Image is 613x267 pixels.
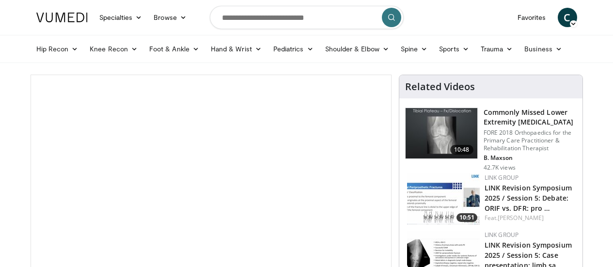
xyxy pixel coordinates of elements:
a: Business [519,39,568,59]
a: Knee Recon [84,39,143,59]
input: Search topics, interventions [210,6,404,29]
a: Pediatrics [267,39,319,59]
a: Spine [395,39,433,59]
a: 10:51 [407,173,480,224]
span: 10:51 [456,213,477,222]
h4: Related Videos [405,81,475,93]
img: 396c6a47-3b7d-4d3c-a899-9817386b0f12.150x105_q85_crop-smart_upscale.jpg [407,173,480,224]
a: C [558,8,577,27]
a: Favorites [512,8,552,27]
h3: Commonly Missed Lower Extremity [MEDICAL_DATA] [484,108,577,127]
a: Shoulder & Elbow [319,39,395,59]
a: LINK Group [485,173,519,182]
a: LINK Group [485,231,519,239]
span: 10:48 [450,145,473,155]
a: Foot & Ankle [143,39,205,59]
a: [PERSON_NAME] [498,214,544,222]
a: Specialties [94,8,148,27]
p: 42.7K views [484,164,516,172]
p: FORE 2018 Orthopaedics for the Primary Care Practitioner & Rehabilitation Therapist [484,129,577,152]
a: Sports [433,39,475,59]
a: LINK Revision Symposium 2025 / Session 5: Debate: ORIF vs. DFR: pro … [485,183,572,213]
div: Feat. [485,214,575,222]
a: Browse [148,8,192,27]
img: 4aa379b6-386c-4fb5-93ee-de5617843a87.150x105_q85_crop-smart_upscale.jpg [406,108,477,158]
p: B. Maxson [484,154,577,162]
img: VuMedi Logo [36,13,88,22]
a: Hip Recon [31,39,84,59]
a: 10:48 Commonly Missed Lower Extremity [MEDICAL_DATA] FORE 2018 Orthopaedics for the Primary Care ... [405,108,577,172]
a: Hand & Wrist [205,39,267,59]
a: Trauma [475,39,519,59]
